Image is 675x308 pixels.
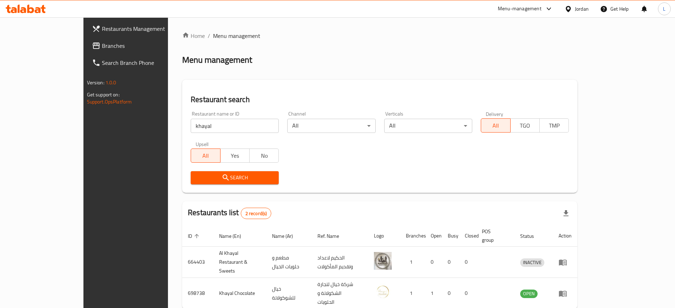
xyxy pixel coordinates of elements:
[182,247,213,278] td: 664403
[86,20,196,37] a: Restaurants Management
[87,78,104,87] span: Version:
[102,41,190,50] span: Branches
[510,118,540,133] button: TGO
[520,290,538,298] div: OPEN
[188,207,271,219] h2: Restaurants list
[87,97,132,106] a: Support.OpsPlatform
[272,232,302,240] span: Name (Ar)
[543,121,566,131] span: TMP
[400,225,425,247] th: Branches
[374,252,392,270] img: Al Khayal Restaurant & Sweets
[484,121,507,131] span: All
[188,232,201,240] span: ID
[208,32,210,40] li: /
[459,247,476,278] td: 0
[191,171,279,184] button: Search
[384,119,472,133] div: All
[87,90,120,99] span: Get support on:
[374,283,392,301] img: Khayal Chocolate
[241,210,271,217] span: 2 record(s)
[102,24,190,33] span: Restaurants Management
[442,225,459,247] th: Busy
[213,32,260,40] span: Menu management
[557,205,575,222] div: Export file
[86,54,196,71] a: Search Branch Phone
[196,173,273,182] span: Search
[220,149,250,163] button: Yes
[223,151,247,161] span: Yes
[368,225,400,247] th: Logo
[663,5,665,13] span: L
[559,258,572,267] div: Menu
[425,225,442,247] th: Open
[520,290,538,298] span: OPEN
[486,111,503,116] label: Delivery
[400,247,425,278] td: 1
[312,247,368,278] td: الحكيم لاعداد وتقديم المأكولات
[575,5,589,13] div: Jordan
[213,247,266,278] td: Al Khayal Restaurant & Sweets
[241,208,272,219] div: Total records count
[191,149,220,163] button: All
[252,151,276,161] span: No
[194,151,217,161] span: All
[287,119,375,133] div: All
[520,232,543,240] span: Status
[102,58,190,67] span: Search Branch Phone
[266,247,312,278] td: مطعم و حلويات الخيال
[196,141,209,146] label: Upsell
[539,118,569,133] button: TMP
[182,32,577,40] nav: breadcrumb
[498,5,541,13] div: Menu-management
[513,121,537,131] span: TGO
[482,227,506,244] span: POS group
[425,247,442,278] td: 0
[459,225,476,247] th: Closed
[182,54,252,66] h2: Menu management
[481,118,510,133] button: All
[191,94,569,105] h2: Restaurant search
[442,247,459,278] td: 0
[86,37,196,54] a: Branches
[249,149,279,163] button: No
[520,258,544,267] span: INACTIVE
[317,232,348,240] span: Ref. Name
[105,78,116,87] span: 1.0.0
[553,225,577,247] th: Action
[191,119,279,133] input: Search for restaurant name or ID..
[219,232,250,240] span: Name (En)
[559,289,572,298] div: Menu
